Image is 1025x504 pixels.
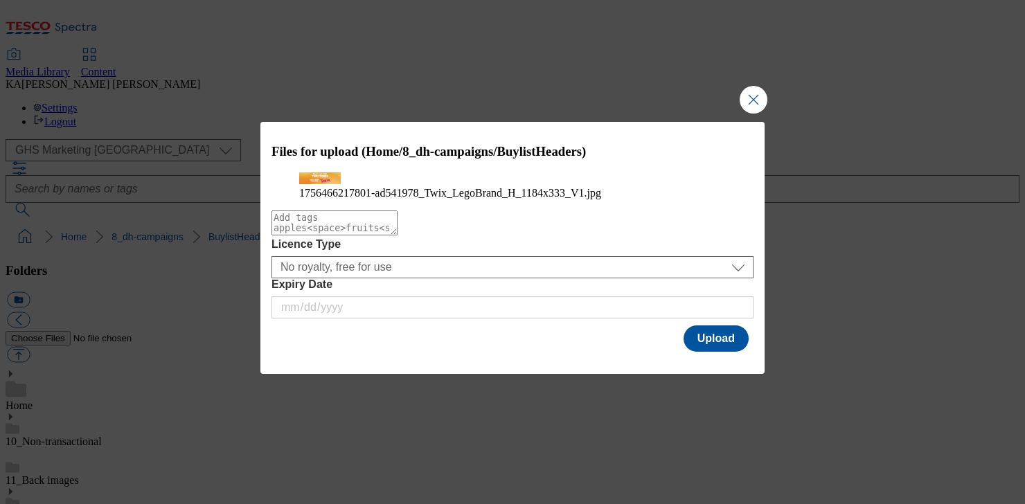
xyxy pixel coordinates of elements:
[740,86,767,114] button: Close Modal
[271,278,754,291] label: Expiry Date
[299,187,726,199] figcaption: 1756466217801-ad541978_Twix_LegoBrand_H_1184x333_V1.jpg
[299,172,341,184] img: preview
[260,122,765,374] div: Modal
[271,238,754,251] label: Licence Type
[271,144,754,159] h3: Files for upload (Home/8_dh-campaigns/BuylistHeaders)
[684,325,749,352] button: Upload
